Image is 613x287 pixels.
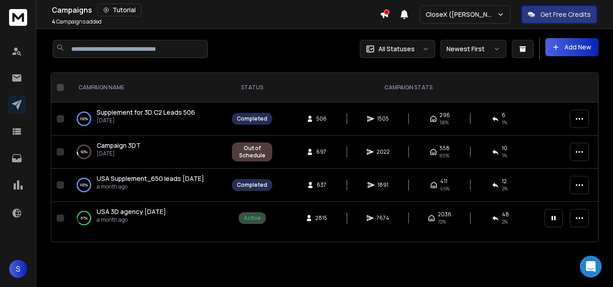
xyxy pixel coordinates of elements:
a: Supplement for 3D C2 Leads 506 [97,108,195,117]
span: 697 [316,148,326,156]
span: 1 % [502,152,507,159]
div: Completed [237,115,267,122]
span: 1 % [502,119,507,126]
span: 2 % [502,185,508,192]
span: 10 [502,145,507,152]
p: [DATE] [97,150,141,157]
span: 48 [502,211,509,218]
p: 100 % [80,114,88,123]
span: 2815 [315,214,327,222]
th: CAMPAIGN NAME [68,73,226,102]
span: 2036 [438,211,451,218]
span: 411 [440,178,447,185]
span: 558 [440,145,450,152]
p: [DATE] [97,117,195,124]
a: USA 3D agency [DATE] [97,207,166,216]
span: 1505 [377,115,389,122]
p: Get Free Credits [540,10,591,19]
p: 100 % [80,180,88,190]
p: Campaigns added [52,18,102,25]
p: All Statuses [378,44,415,54]
p: a month ago [97,216,166,224]
p: CloseX ([PERSON_NAME]) [426,10,497,19]
th: STATUS [226,73,278,102]
span: 58 % [440,119,449,126]
button: S [9,260,27,278]
span: 2022 [377,148,390,156]
span: 72 % [438,218,446,225]
p: a month ago [97,183,204,190]
span: 7674 [377,214,389,222]
a: USA Supplement_650 leads [DATE] [97,174,204,183]
span: 12 [502,178,507,185]
div: Open Intercom Messenger [580,256,602,277]
span: 506 [316,115,327,122]
button: Get Free Credits [521,5,597,24]
span: 1891 [378,181,388,189]
p: 87 % [81,214,88,223]
div: Completed [237,181,267,189]
div: Out of Schedule [237,145,267,159]
a: Campaign 3DT [97,141,141,150]
div: Active [244,214,261,222]
span: 6 [502,112,505,119]
td: 87%USA 3D agency [DATE]a month ago [68,202,226,235]
td: 100%Supplement for 3D C2 Leads 506[DATE] [68,102,226,136]
span: 296 [440,112,450,119]
p: 92 % [81,147,88,156]
td: 92%Campaign 3DT[DATE] [68,136,226,169]
span: 4 [52,18,55,25]
button: Newest First [441,40,506,58]
th: CAMPAIGN STATS [278,73,539,102]
div: Campaigns [52,4,380,16]
span: 637 [317,181,326,189]
span: 65 % [440,185,450,192]
span: 80 % [440,152,449,159]
button: Add New [545,38,598,56]
button: Tutorial [98,4,142,16]
td: 100%USA Supplement_650 leads [DATE]a month ago [68,169,226,202]
span: 2 % [502,218,508,225]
